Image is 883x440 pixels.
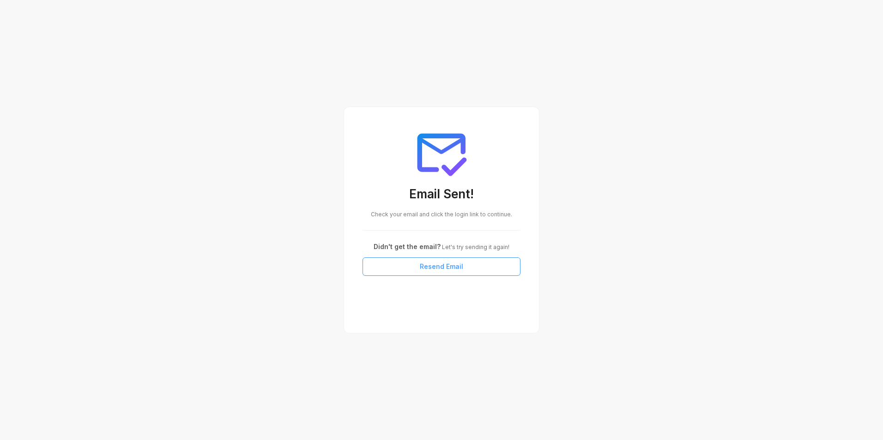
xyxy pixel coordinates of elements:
[363,186,520,203] h3: Email Sent!
[441,244,509,250] span: Let's try sending it again!
[420,262,463,272] span: Resend Email
[374,243,441,250] span: Didn't get the email?
[363,257,520,276] button: Resend Email
[371,211,512,218] span: Check your email and click the login link to continue.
